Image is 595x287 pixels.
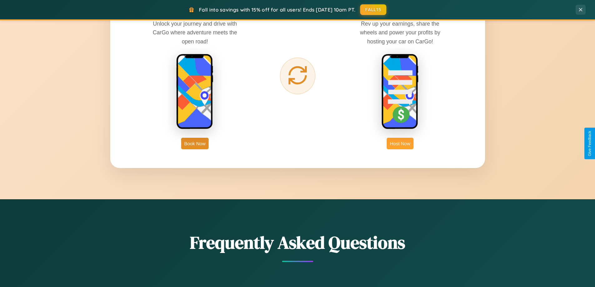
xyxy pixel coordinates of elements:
p: Rev up your earnings, share the wheels and power your profits by hosting your car on CarGo! [353,19,447,46]
p: Unlock your journey and drive with CarGo where adventure meets the open road! [148,19,242,46]
img: rent phone [176,54,214,130]
div: Give Feedback [588,131,592,156]
button: Book Now [181,138,209,149]
img: host phone [381,54,419,130]
button: FALL15 [360,4,386,15]
h2: Frequently Asked Questions [110,230,485,255]
button: Host Now [387,138,413,149]
span: Fall into savings with 15% off for all users! Ends [DATE] 10am PT. [199,7,355,13]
